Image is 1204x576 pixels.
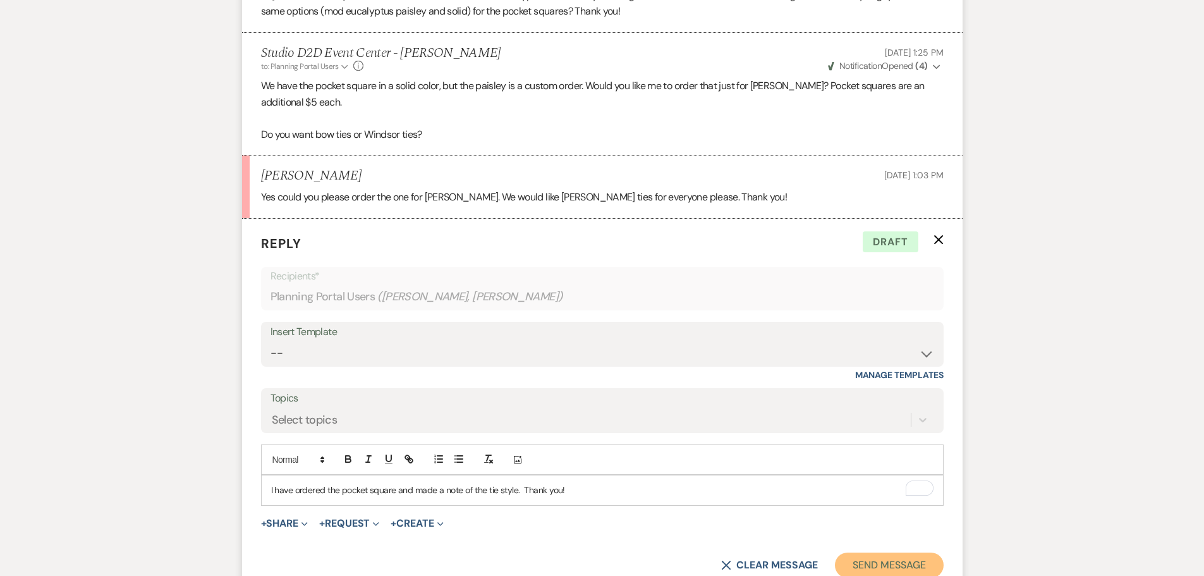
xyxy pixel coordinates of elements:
[839,60,882,71] span: Notification
[721,560,817,570] button: Clear message
[826,59,944,73] button: NotificationOpened (4)
[391,518,443,529] button: Create
[261,61,351,72] button: to: Planning Portal Users
[272,412,337,429] div: Select topics
[261,235,301,252] span: Reply
[261,78,944,110] p: We have the pocket square in a solid color, but the paisley is a custom order. Would you like me ...
[261,126,944,143] p: Do you want bow ties or Windsor ties?
[261,168,362,184] h5: [PERSON_NAME]
[391,518,396,529] span: +
[261,518,308,529] button: Share
[863,231,918,253] span: Draft
[271,389,934,408] label: Topics
[261,189,944,205] p: Yes could you please order the one for [PERSON_NAME]. We would like [PERSON_NAME] ties for everyo...
[261,518,267,529] span: +
[828,60,928,71] span: Opened
[271,323,934,341] div: Insert Template
[885,47,943,58] span: [DATE] 1:25 PM
[915,60,927,71] strong: ( 4 )
[884,169,943,181] span: [DATE] 1:03 PM
[262,475,943,505] div: To enrich screen reader interactions, please activate Accessibility in Grammarly extension settings
[261,61,339,71] span: to: Planning Portal Users
[855,369,944,381] a: Manage Templates
[319,518,325,529] span: +
[271,285,934,309] div: Planning Portal Users
[271,268,934,285] p: Recipients*
[377,288,563,305] span: ( [PERSON_NAME], [PERSON_NAME] )
[261,46,501,61] h5: Studio D2D Event Center - [PERSON_NAME]
[319,518,379,529] button: Request
[271,483,933,497] p: I have ordered the pocket square and made a note of the tie style. Thank you!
